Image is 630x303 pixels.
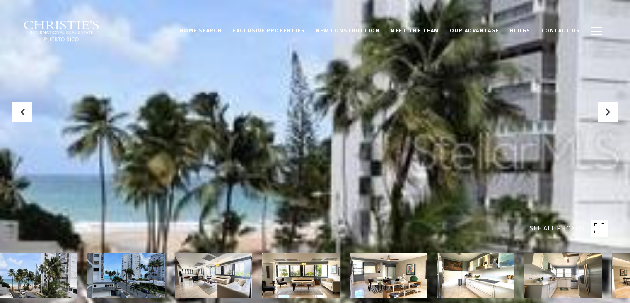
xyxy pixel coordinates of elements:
[437,253,514,298] img: 56 KINGS COURT Unit: 3A
[23,20,100,42] img: Christie's International Real Estate black text logo
[227,23,310,39] a: Exclusive Properties
[310,23,385,39] a: New Construction
[444,23,505,39] a: Our Advantage
[450,27,500,34] span: Our Advantage
[541,27,580,34] span: Contact Us
[504,23,536,39] a: Blogs
[510,27,531,34] span: Blogs
[316,27,380,34] span: New Construction
[385,23,444,39] a: Meet the Team
[87,253,165,298] img: 56 KINGS COURT Unit: 3A
[350,253,427,298] img: 56 KINGS COURT Unit: 3A
[233,27,305,34] span: Exclusive Properties
[175,253,252,298] img: 56 KINGS COURT Unit: 3A
[530,223,584,234] span: SEE ALL PHOTOS
[174,23,228,39] a: Home Search
[262,253,340,298] img: 56 KINGS COURT Unit: 3A
[524,253,602,298] img: 56 KINGS COURT Unit: 3A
